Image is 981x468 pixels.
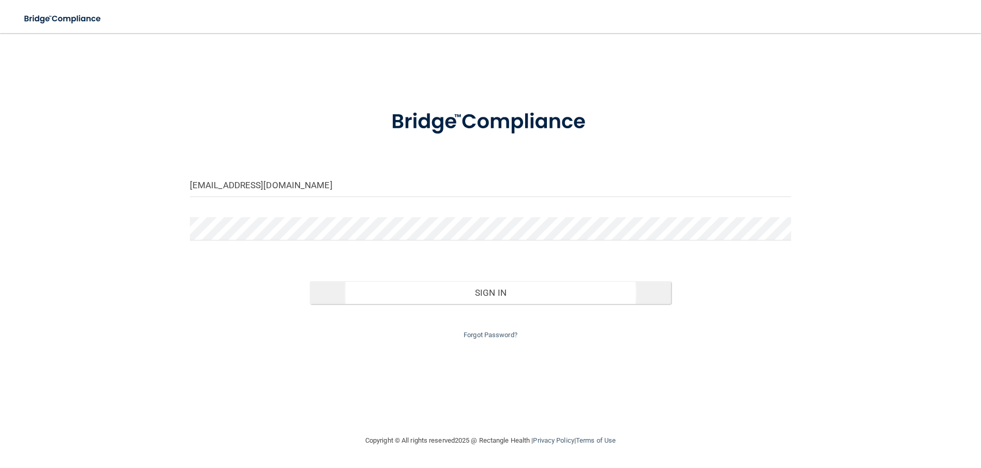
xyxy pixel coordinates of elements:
[190,174,791,197] input: Email
[16,8,111,29] img: bridge_compliance_login_screen.278c3ca4.svg
[533,436,574,444] a: Privacy Policy
[464,331,517,339] a: Forgot Password?
[802,395,969,436] iframe: Drift Widget Chat Controller
[576,436,616,444] a: Terms of Use
[310,281,671,304] button: Sign In
[302,424,679,457] div: Copyright © All rights reserved 2025 @ Rectangle Health | |
[370,95,611,149] img: bridge_compliance_login_screen.278c3ca4.svg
